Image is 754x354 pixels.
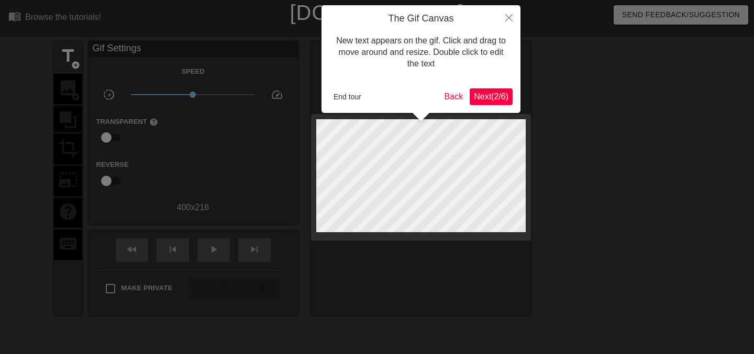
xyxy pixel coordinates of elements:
[440,88,468,105] button: Back
[329,13,513,25] h4: The Gif Canvas
[329,89,365,105] button: End tour
[470,88,513,105] button: Next
[474,92,508,101] span: Next ( 2 / 6 )
[497,5,520,29] button: Close
[329,25,513,81] div: New text appears on the gif. Click and drag to move around and resize. Double click to edit the text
